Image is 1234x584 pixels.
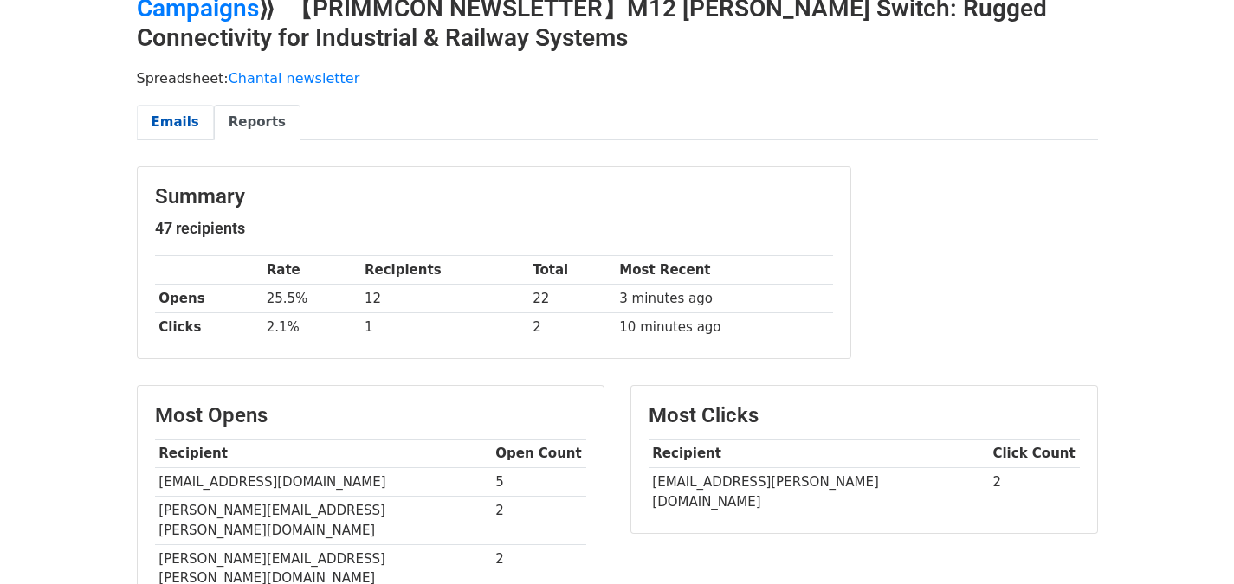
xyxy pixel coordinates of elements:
td: [PERSON_NAME][EMAIL_ADDRESS][PERSON_NAME][DOMAIN_NAME] [155,497,492,545]
th: Open Count [492,440,586,468]
iframe: Chat Widget [1147,501,1234,584]
h5: 47 recipients [155,219,833,238]
td: 2 [528,313,615,342]
th: Total [528,256,615,285]
div: 聊天小工具 [1147,501,1234,584]
a: Reports [214,105,300,140]
td: 3 minutes ago [616,285,833,313]
td: 2 [492,497,586,545]
th: Opens [155,285,262,313]
p: Spreadsheet: [137,69,1098,87]
td: 22 [528,285,615,313]
h3: Most Clicks [649,403,1080,428]
th: Click Count [989,440,1080,468]
td: 2 [989,468,1080,516]
td: 2.1% [262,313,360,342]
td: 12 [360,285,528,313]
td: [EMAIL_ADDRESS][DOMAIN_NAME] [155,468,492,497]
td: [EMAIL_ADDRESS][PERSON_NAME][DOMAIN_NAME] [649,468,989,516]
th: Rate [262,256,360,285]
th: Most Recent [616,256,833,285]
th: Recipient [649,440,989,468]
th: Recipient [155,440,492,468]
td: 1 [360,313,528,342]
h3: Summary [155,184,833,209]
th: Recipients [360,256,528,285]
td: 5 [492,468,586,497]
td: 25.5% [262,285,360,313]
th: Clicks [155,313,262,342]
td: 10 minutes ago [616,313,833,342]
a: Chantal newsletter [229,70,360,87]
h3: Most Opens [155,403,586,428]
a: Emails [137,105,214,140]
